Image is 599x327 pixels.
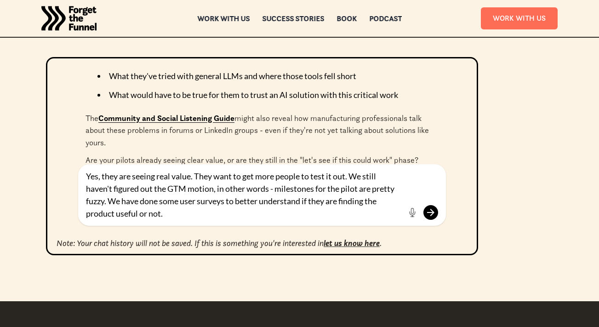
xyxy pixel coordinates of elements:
[86,170,401,220] textarea: Yes, they are seeing real value. They want to get more people to test it out. We still haven't fi...
[481,7,558,29] a: Work With Us
[57,238,324,248] em: Note: Your chat history will not be saved. If this is something you're interested in
[262,15,324,22] a: Success Stories
[337,15,357,22] a: Book
[369,15,402,22] a: Podcast
[86,112,439,149] p: The might also reveal how manufacturing professionals talk about these problems in forums or Link...
[380,238,382,248] em: .
[98,113,234,123] a: Community and Social Listening Guide
[324,238,380,248] a: let us know here
[97,89,434,101] li: What would have to be true for them to trust an AI solution with this critical work
[197,15,250,22] a: Work with us
[86,154,439,166] p: Are your pilots already seeing clear value, or are they still in the "let's see if this could wor...
[97,70,434,82] li: What they've tried with general LLMs and where those tools fell short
